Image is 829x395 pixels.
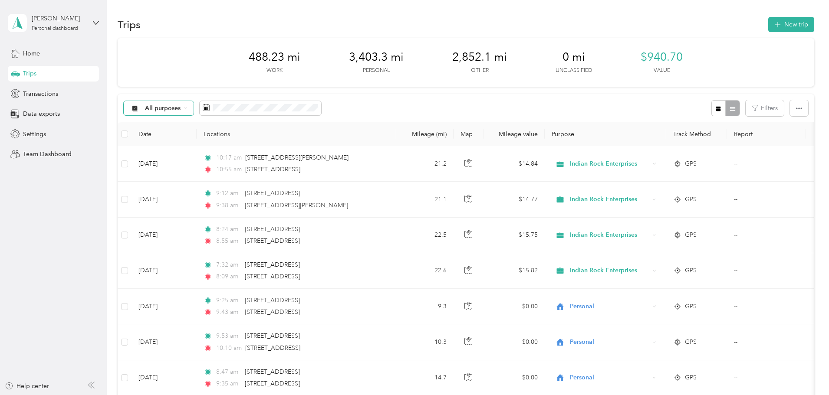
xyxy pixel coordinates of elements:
[245,297,300,304] span: [STREET_ADDRESS]
[245,368,300,375] span: [STREET_ADDRESS]
[727,289,806,324] td: --
[685,266,697,275] span: GPS
[245,380,300,387] span: [STREET_ADDRESS]
[245,166,300,173] span: [STREET_ADDRESS]
[216,343,242,353] span: 10:10 am
[484,289,545,324] td: $0.00
[727,122,806,146] th: Report
[245,225,300,233] span: [STREET_ADDRESS]
[132,289,197,324] td: [DATE]
[685,195,697,204] span: GPS
[216,236,241,246] span: 8:55 am
[216,165,242,174] span: 10:55 am
[545,122,666,146] th: Purpose
[245,308,300,316] span: [STREET_ADDRESS]
[132,122,197,146] th: Date
[570,230,649,240] span: Indian Rock Enterprises
[245,189,300,197] span: [STREET_ADDRESS]
[245,273,300,280] span: [STREET_ADDRESS]
[23,150,72,159] span: Team Dashboard
[484,324,545,360] td: $0.00
[685,337,697,347] span: GPS
[216,307,241,317] span: 9:43 am
[245,154,349,161] span: [STREET_ADDRESS][PERSON_NAME]
[570,266,649,275] span: Indian Rock Enterprises
[396,122,454,146] th: Mileage (mi)
[216,201,241,210] span: 9:38 am
[471,67,489,75] p: Other
[245,344,300,352] span: [STREET_ADDRESS]
[5,382,49,391] button: Help center
[216,153,242,163] span: 10:17 am
[32,14,86,23] div: [PERSON_NAME]
[216,272,241,281] span: 8:09 am
[666,122,727,146] th: Track Method
[654,67,670,75] p: Value
[396,146,454,182] td: 21.2
[216,379,241,388] span: 9:35 am
[132,218,197,253] td: [DATE]
[484,182,545,217] td: $14.77
[245,332,300,340] span: [STREET_ADDRESS]
[32,26,78,31] div: Personal dashboard
[396,289,454,324] td: 9.3
[685,159,697,169] span: GPS
[746,100,784,116] button: Filters
[396,218,454,253] td: 22.5
[145,105,181,111] span: All purposes
[556,67,592,75] p: Unclassified
[23,89,58,98] span: Transactions
[23,109,60,118] span: Data exports
[727,324,806,360] td: --
[452,50,507,64] span: 2,852.1 mi
[484,122,545,146] th: Mileage value
[396,253,454,289] td: 22.6
[216,296,241,305] span: 9:25 am
[363,67,390,75] p: Personal
[727,182,806,217] td: --
[396,182,454,217] td: 21.1
[563,50,585,64] span: 0 mi
[727,218,806,253] td: --
[484,146,545,182] td: $14.84
[454,122,484,146] th: Map
[132,146,197,182] td: [DATE]
[23,130,46,139] span: Settings
[349,50,404,64] span: 3,403.3 mi
[570,159,649,169] span: Indian Rock Enterprises
[23,49,40,58] span: Home
[570,373,649,382] span: Personal
[245,202,348,209] span: [STREET_ADDRESS][PERSON_NAME]
[132,253,197,289] td: [DATE]
[685,230,697,240] span: GPS
[570,337,649,347] span: Personal
[216,225,241,234] span: 8:24 am
[216,189,241,198] span: 9:12 am
[727,146,806,182] td: --
[570,302,649,311] span: Personal
[249,50,300,64] span: 488.23 mi
[484,253,545,289] td: $15.82
[216,260,241,270] span: 7:32 am
[685,302,697,311] span: GPS
[132,324,197,360] td: [DATE]
[768,17,814,32] button: New trip
[396,324,454,360] td: 10.3
[118,20,141,29] h1: Trips
[484,218,545,253] td: $15.75
[216,331,241,341] span: 9:53 am
[132,182,197,217] td: [DATE]
[245,237,300,245] span: [STREET_ADDRESS]
[780,346,829,395] iframe: Everlance-gr Chat Button Frame
[266,67,283,75] p: Work
[197,122,396,146] th: Locations
[570,195,649,204] span: Indian Rock Enterprises
[727,253,806,289] td: --
[641,50,683,64] span: $940.70
[23,69,36,78] span: Trips
[216,367,241,377] span: 8:47 am
[245,261,300,268] span: [STREET_ADDRESS]
[685,373,697,382] span: GPS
